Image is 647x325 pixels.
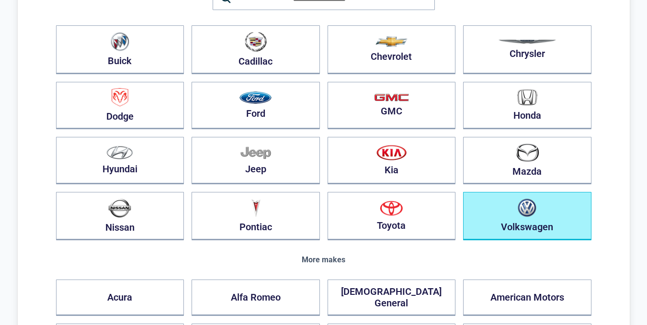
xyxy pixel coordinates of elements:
button: Mazda [463,137,591,184]
button: Chevrolet [328,25,456,74]
button: Toyota [328,192,456,240]
button: Chrysler [463,25,591,74]
button: American Motors [463,280,591,316]
button: Dodge [56,82,184,129]
button: Hyundai [56,137,184,184]
button: [DEMOGRAPHIC_DATA] General [328,280,456,316]
button: Acura [56,280,184,316]
button: Honda [463,82,591,129]
div: More makes [56,256,591,264]
button: Buick [56,25,184,74]
button: Nissan [56,192,184,240]
button: Kia [328,137,456,184]
button: Pontiac [192,192,320,240]
button: Jeep [192,137,320,184]
button: Volkswagen [463,192,591,240]
button: Cadillac [192,25,320,74]
button: GMC [328,82,456,129]
button: Alfa Romeo [192,280,320,316]
button: Ford [192,82,320,129]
